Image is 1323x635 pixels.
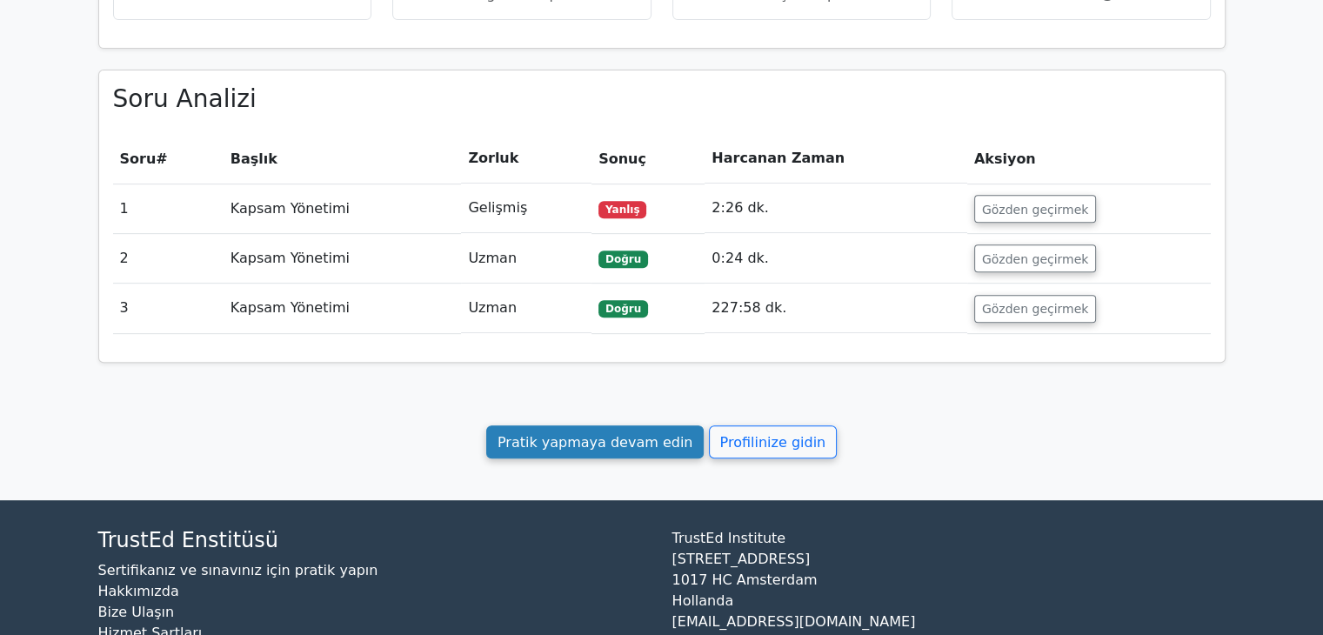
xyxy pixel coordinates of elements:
font: # [156,150,167,167]
font: 0:24 dk. [712,250,769,266]
button: Gözden geçirmek [974,195,1097,223]
a: Pratik yapmaya devam edin [486,425,705,459]
font: [EMAIL_ADDRESS][DOMAIN_NAME] [672,613,916,630]
font: Kapsam Yönetimi [231,200,350,217]
font: [STREET_ADDRESS] [672,551,811,567]
font: 1 [120,200,129,217]
font: Profilinize gidin [720,433,826,450]
font: Doğru [605,303,641,315]
font: Sonuç [598,150,646,167]
font: Yanlış [605,204,640,216]
font: Kapsam Yönetimi [231,299,350,316]
font: TrustEd Enstitüsü [98,528,278,552]
font: Gözden geçirmek [982,251,1089,265]
font: Kapsam Yönetimi [231,250,350,266]
font: Harcanan Zaman [712,150,845,166]
a: Profilinize gidin [709,425,838,459]
font: 227:58 dk. [712,299,786,316]
button: Gözden geçirmek [974,244,1097,272]
font: 1017 HC Amsterdam [672,571,818,588]
font: Pratik yapmaya devam edin [498,433,693,450]
font: Gelişmiş [468,199,527,216]
font: 2:26 dk. [712,199,769,216]
font: 3 [120,299,129,316]
font: Zorluk [468,150,518,166]
font: Aksiyon [974,150,1036,167]
a: Bize Ulaşın [98,604,175,620]
button: Gözden geçirmek [974,295,1097,323]
a: Hakkımızda [98,583,179,599]
font: Soru Analizi [113,84,257,113]
font: Hollanda [672,592,734,609]
font: Uzman [468,250,517,266]
font: TrustEd Institute [672,530,786,546]
font: Soru [120,150,157,167]
font: Doğru [605,253,641,265]
font: 2 [120,250,129,266]
font: Başlık [231,150,277,167]
font: Gözden geçirmek [982,202,1089,216]
a: Sertifikanız ve sınavınız için pratik yapın [98,562,378,578]
font: Uzman [468,299,517,316]
font: Gözden geçirmek [982,302,1089,316]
